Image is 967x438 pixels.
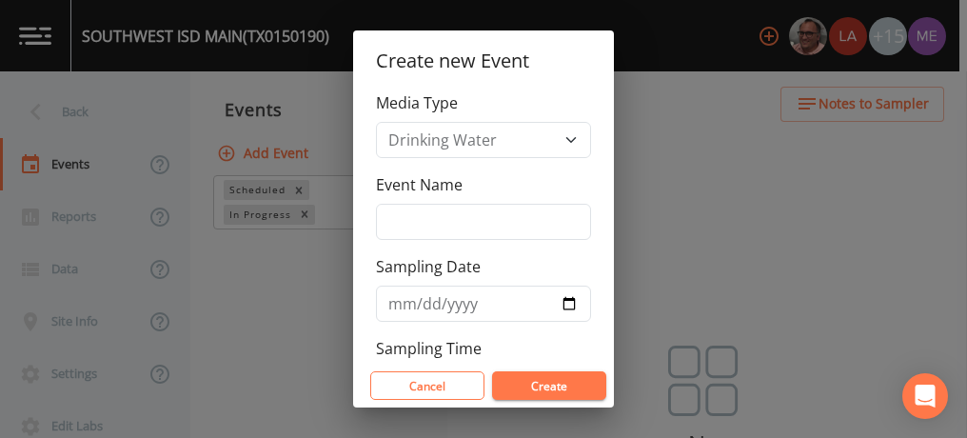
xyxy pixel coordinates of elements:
[376,173,463,196] label: Event Name
[370,371,484,400] button: Cancel
[376,337,482,360] label: Sampling Time
[902,373,948,419] div: Open Intercom Messenger
[376,255,481,278] label: Sampling Date
[353,30,614,91] h2: Create new Event
[376,91,458,114] label: Media Type
[492,371,606,400] button: Create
